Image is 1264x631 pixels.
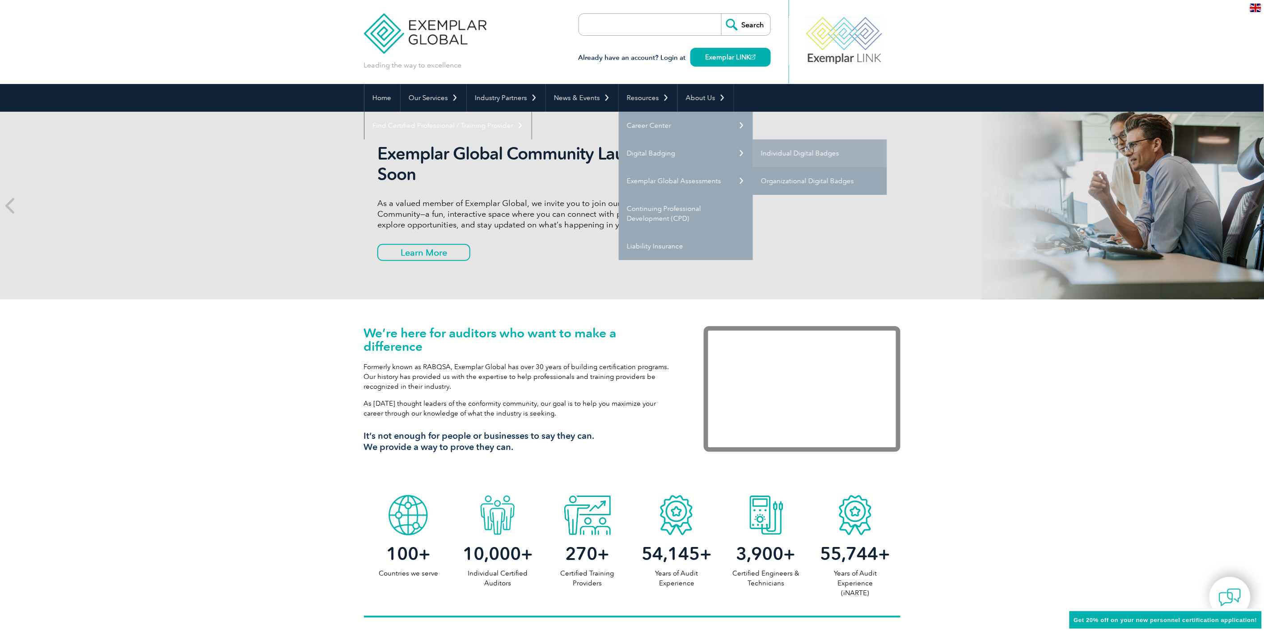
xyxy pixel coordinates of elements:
[364,84,400,112] a: Home
[619,195,753,232] a: Continuing Professional Development (CPD)
[619,112,753,139] a: Career Center
[619,232,753,260] a: Liability Insurance
[704,326,900,452] iframe: Exemplar Global: Working together to make a difference
[579,52,771,63] h3: Already have an account? Login at
[751,55,756,59] img: open_square.png
[453,568,542,588] p: Individual Certified Auditors
[467,84,545,112] a: Industry Partners
[364,568,453,578] p: Countries we serve
[632,547,721,561] h2: +
[546,84,618,112] a: News & Events
[364,326,677,353] h1: We’re here for auditors who want to make a difference
[678,84,734,112] a: About Us
[619,139,753,167] a: Digital Badging
[542,568,632,588] p: Certified Training Providers
[1250,4,1261,12] img: en
[364,399,677,418] p: As [DATE] thought leaders of the conformity community, our goal is to help you maximize your care...
[377,143,713,185] h2: Exemplar Global Community Launching Soon
[811,568,900,598] p: Years of Audit Experience (iNARTE)
[753,139,887,167] a: Individual Digital Badges
[753,167,887,195] a: Organizational Digital Badges
[632,568,721,588] p: Years of Audit Experience
[642,543,700,564] span: 54,145
[721,547,811,561] h2: +
[690,48,771,67] a: Exemplar LINK
[1074,617,1257,623] span: Get 20% off on your new personnel certification application!
[463,543,521,564] span: 10,000
[364,112,532,139] a: Find Certified Professional / Training Provider
[820,543,879,564] span: 55,744
[811,547,900,561] h2: +
[364,547,453,561] h2: +
[721,568,811,588] p: Certified Engineers & Technicians
[619,167,753,195] a: Exemplar Global Assessments
[1219,586,1241,609] img: contact-chat.png
[619,84,677,112] a: Resources
[386,543,419,564] span: 100
[364,60,462,70] p: Leading the way to excellence
[364,430,677,453] h3: It’s not enough for people or businesses to say they can. We provide a way to prove they can.
[401,84,466,112] a: Our Services
[364,362,677,391] p: Formerly known as RABQSA, Exemplar Global has over 30 years of building certification programs. O...
[377,244,470,261] a: Learn More
[542,547,632,561] h2: +
[453,547,542,561] h2: +
[377,198,713,230] p: As a valued member of Exemplar Global, we invite you to join our soon-to-launch Community—a fun, ...
[736,543,784,564] span: 3,900
[721,14,770,35] input: Search
[565,543,597,564] span: 270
